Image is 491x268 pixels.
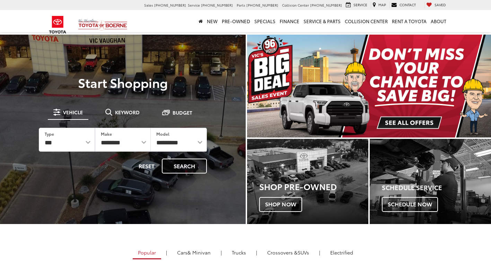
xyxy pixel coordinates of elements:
span: Collision Center [282,2,309,8]
a: Collision Center [343,10,390,32]
div: Toyota [370,139,491,224]
li: | [254,249,259,256]
p: Start Shopping [29,75,217,89]
label: Type [45,131,54,137]
li: | [164,249,169,256]
span: [PHONE_NUMBER] [310,2,342,8]
a: Service [344,2,369,8]
span: Contact [400,2,416,7]
a: Rent a Toyota [390,10,429,32]
span: Parts [237,2,245,8]
a: Electrified [325,247,358,258]
a: SUVs [262,247,314,258]
h3: Shop Pre-Owned [259,182,368,191]
a: Pre-Owned [220,10,252,32]
span: & Minivan [187,249,211,256]
li: | [219,249,223,256]
a: Contact [389,2,418,8]
a: My Saved Vehicles [424,2,448,8]
span: [PHONE_NUMBER] [154,2,186,8]
a: Cars [172,247,216,258]
span: [PHONE_NUMBER] [246,2,278,8]
span: Map [378,2,386,7]
li: | [317,249,322,256]
a: Specials [252,10,278,32]
a: About [429,10,448,32]
span: Sales [144,2,153,8]
img: Toyota [45,14,71,36]
button: Search [162,159,207,173]
span: Schedule Now [382,197,438,212]
a: Map [371,2,388,8]
span: Saved [435,2,446,7]
span: Crossovers & [267,249,298,256]
img: Vic Vaughan Toyota of Boerne [78,19,128,31]
span: Vehicle [63,110,83,115]
a: Service & Parts: Opens in a new tab [301,10,343,32]
span: Shop Now [259,197,302,212]
span: Budget [173,110,192,115]
label: Make [101,131,112,137]
span: Service [188,2,200,8]
a: Finance [278,10,301,32]
a: Home [196,10,205,32]
span: Keyword [115,110,140,115]
div: Toyota [247,139,368,224]
span: [PHONE_NUMBER] [201,2,233,8]
h4: Schedule Service [382,184,491,191]
a: Popular [133,247,161,259]
button: Reset [133,159,160,173]
span: Service [353,2,367,7]
a: Schedule Service Schedule Now [370,139,491,224]
label: Model [156,131,169,137]
a: New [205,10,220,32]
a: Trucks [227,247,251,258]
a: Shop Pre-Owned Shop Now [247,139,368,224]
